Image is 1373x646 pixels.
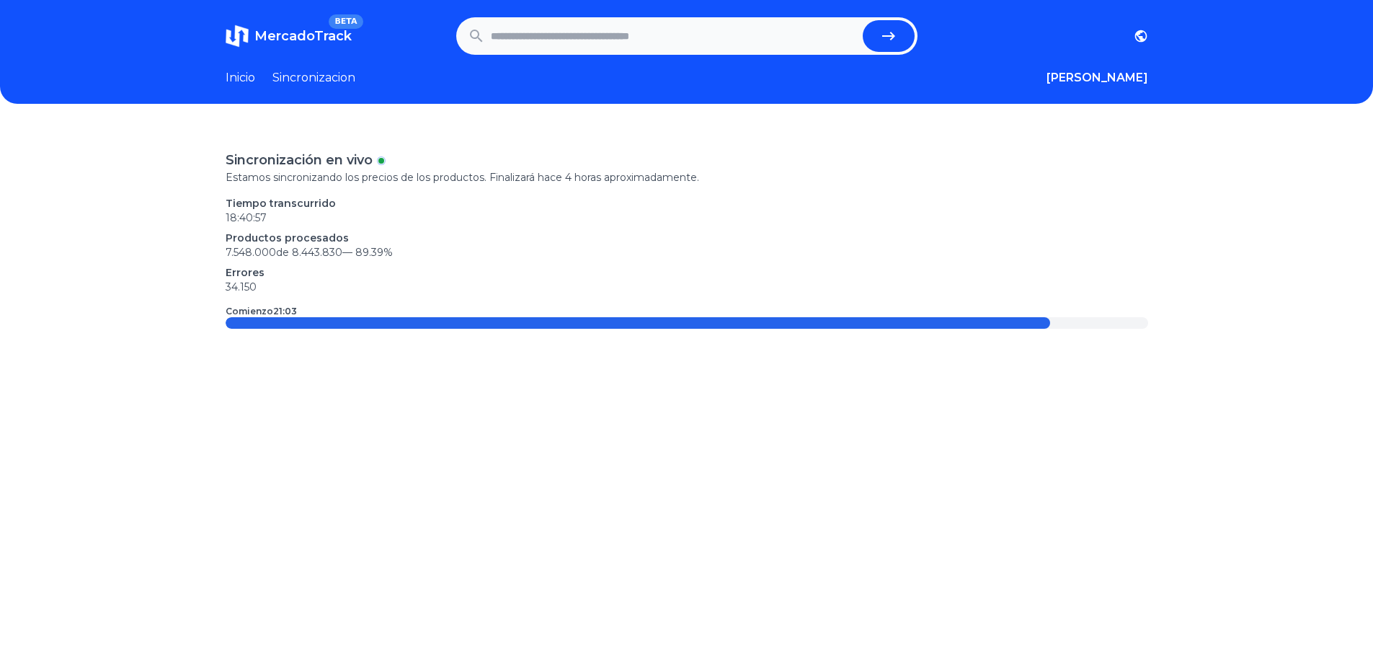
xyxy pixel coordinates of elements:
[226,25,352,48] a: MercadoTrackBETA
[226,280,1148,294] p: 34.150
[226,170,1148,185] p: Estamos sincronizando los precios de los productos. Finalizará hace 4 horas aproximadamente.
[273,306,297,317] time: 21:03
[329,14,363,29] span: BETA
[226,265,1148,280] p: Errores
[272,69,355,87] a: Sincronizacion
[226,231,1148,245] p: Productos procesados
[1047,69,1148,87] button: [PERSON_NAME]
[226,245,1148,260] p: 7.548.000 de 8.443.830 —
[226,150,373,170] p: Sincronización en vivo
[226,25,249,48] img: MercadoTrack
[254,28,352,44] span: MercadoTrack
[226,69,255,87] a: Inicio
[226,306,297,317] p: Comienzo
[355,246,393,259] span: 89.39 %
[226,196,1148,211] p: Tiempo transcurrido
[226,211,267,224] time: 18:40:57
